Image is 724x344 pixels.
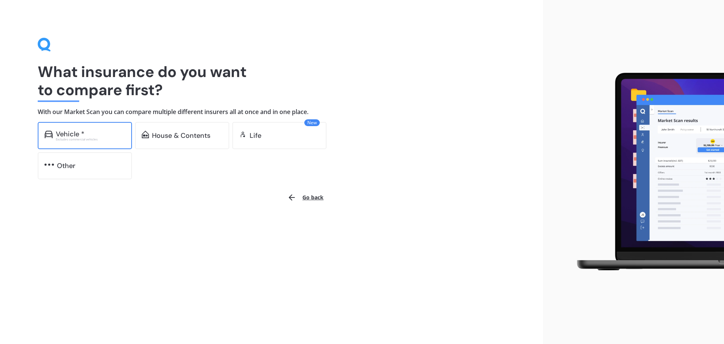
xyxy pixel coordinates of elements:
[283,188,328,207] button: Go back
[566,68,724,276] img: laptop.webp
[44,161,54,168] img: other.81dba5aafe580aa69f38.svg
[304,119,320,126] span: New
[44,131,53,138] img: car.f15378c7a67c060ca3f3.svg
[38,63,505,99] h1: What insurance do you want to compare first?
[56,130,84,138] div: Vehicle *
[142,131,149,138] img: home-and-contents.b802091223b8502ef2dd.svg
[152,132,210,139] div: House & Contents
[38,108,505,116] h4: With our Market Scan you can compare multiple different insurers all at once and in one place.
[239,131,247,138] img: life.f720d6a2d7cdcd3ad642.svg
[56,138,125,141] div: Excludes commercial vehicles
[57,162,75,170] div: Other
[250,132,261,139] div: Life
